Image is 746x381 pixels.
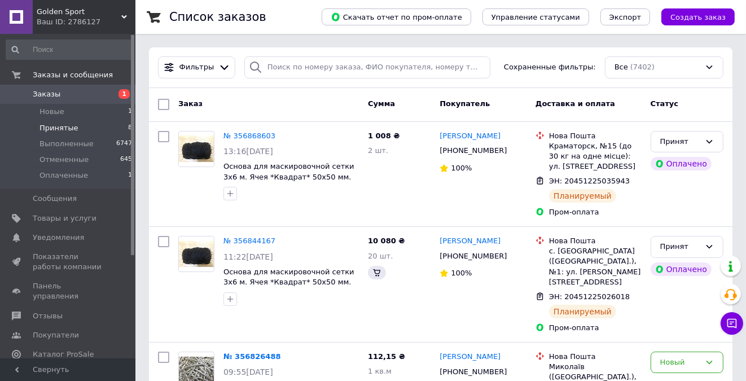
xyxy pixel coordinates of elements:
div: Пром-оплата [549,323,642,333]
span: Показатели работы компании [33,252,104,272]
div: Принят [660,241,700,253]
span: Отмененные [40,155,89,165]
button: Чат с покупателем [721,312,743,335]
span: Сумма [368,99,395,108]
span: Новые [40,107,64,117]
span: 10 080 ₴ [368,237,405,245]
span: Покупатели [33,330,79,340]
div: Оплачено [651,157,712,170]
span: Создать заказ [670,13,726,21]
img: Фото товару [179,241,214,268]
span: 13:16[DATE] [223,147,273,156]
div: Новый [660,357,700,369]
a: Фото товару [178,131,214,167]
input: Поиск по номеру заказа, ФИО покупателя, номеру телефона, Email, номеру накладной [244,56,490,78]
input: Поиск [6,40,133,60]
span: Товары и услуги [33,213,96,224]
span: Отзывы [33,311,63,321]
button: Экспорт [600,8,650,25]
a: Основа для маскировочной сетки 3х6 м. Ячея *Квадрат* 50х50 мм. Шнур 1.8 мм. Черная [223,162,354,191]
span: Заказ [178,99,203,108]
span: (7402) [630,63,655,71]
span: 645 [120,155,132,165]
button: Управление статусами [482,8,589,25]
div: Ваш ID: 2786127 [37,17,135,27]
div: Краматорск, №15 (до 30 кг на одне місце): ул. [STREET_ADDRESS] [549,141,642,172]
div: Принят [660,136,700,148]
span: Фильтры [179,62,214,73]
span: Все [615,62,628,73]
div: с. [GEOGRAPHIC_DATA] ([GEOGRAPHIC_DATA].), №1: ул. [PERSON_NAME][STREET_ADDRESS] [549,246,642,287]
span: Уведомления [33,233,84,243]
a: [PERSON_NAME] [440,236,501,247]
span: 20 шт. [368,252,393,260]
span: Заказы [33,89,60,99]
span: Управление статусами [492,13,580,21]
div: Нова Пошта [549,131,642,141]
div: [PHONE_NUMBER] [437,249,509,264]
span: 6747 [116,139,132,149]
a: № 356868603 [223,132,275,140]
span: Сообщения [33,194,77,204]
a: № 356826488 [223,352,281,361]
span: Доставка и оплата [536,99,615,108]
a: № 356844167 [223,237,275,245]
div: [PHONE_NUMBER] [437,143,509,158]
a: Основа для маскировочной сетки 3х6 м. Ячея *Квадрат* 50х50 мм. Шнур 1.8 мм. Черная [223,268,354,297]
a: [PERSON_NAME] [440,352,501,362]
span: Скачать отчет по пром-оплате [331,12,462,22]
span: Заказы и сообщения [33,70,113,80]
div: Планируемый [549,189,616,203]
span: 100% [451,269,472,277]
a: Фото товару [178,236,214,272]
a: [PERSON_NAME] [440,131,501,142]
span: 1 [119,89,130,99]
span: ЭН: 20451225035943 [549,177,630,185]
span: ЭН: 20451225026018 [549,292,630,301]
div: Нова Пошта [549,236,642,246]
span: 1 кв.м [368,367,392,375]
span: 1 [128,107,132,117]
span: 8 [128,123,132,133]
span: 100% [451,164,472,172]
div: Пром-оплата [549,207,642,217]
span: 2 шт. [368,146,388,155]
span: Статус [651,99,679,108]
a: Создать заказ [650,12,735,21]
span: 112,15 ₴ [368,352,405,361]
span: 11:22[DATE] [223,252,273,261]
button: Скачать отчет по пром-оплате [322,8,471,25]
img: Фото товару [179,135,214,162]
span: Панель управления [33,281,104,301]
button: Создать заказ [661,8,735,25]
span: Выполненные [40,139,94,149]
span: Golden Sport [37,7,121,17]
div: Планируемый [549,305,616,318]
span: Оплаченные [40,170,88,181]
div: Оплачено [651,262,712,276]
h1: Список заказов [169,10,266,24]
span: Экспорт [609,13,641,21]
span: 1 008 ₴ [368,132,400,140]
div: Нова Пошта [549,352,642,362]
span: Сохраненные фильтры: [504,62,596,73]
span: Принятые [40,123,78,133]
span: 1 [128,170,132,181]
div: [PHONE_NUMBER] [437,365,509,379]
span: 09:55[DATE] [223,367,273,376]
span: Покупатель [440,99,490,108]
span: Каталог ProSale [33,349,94,360]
